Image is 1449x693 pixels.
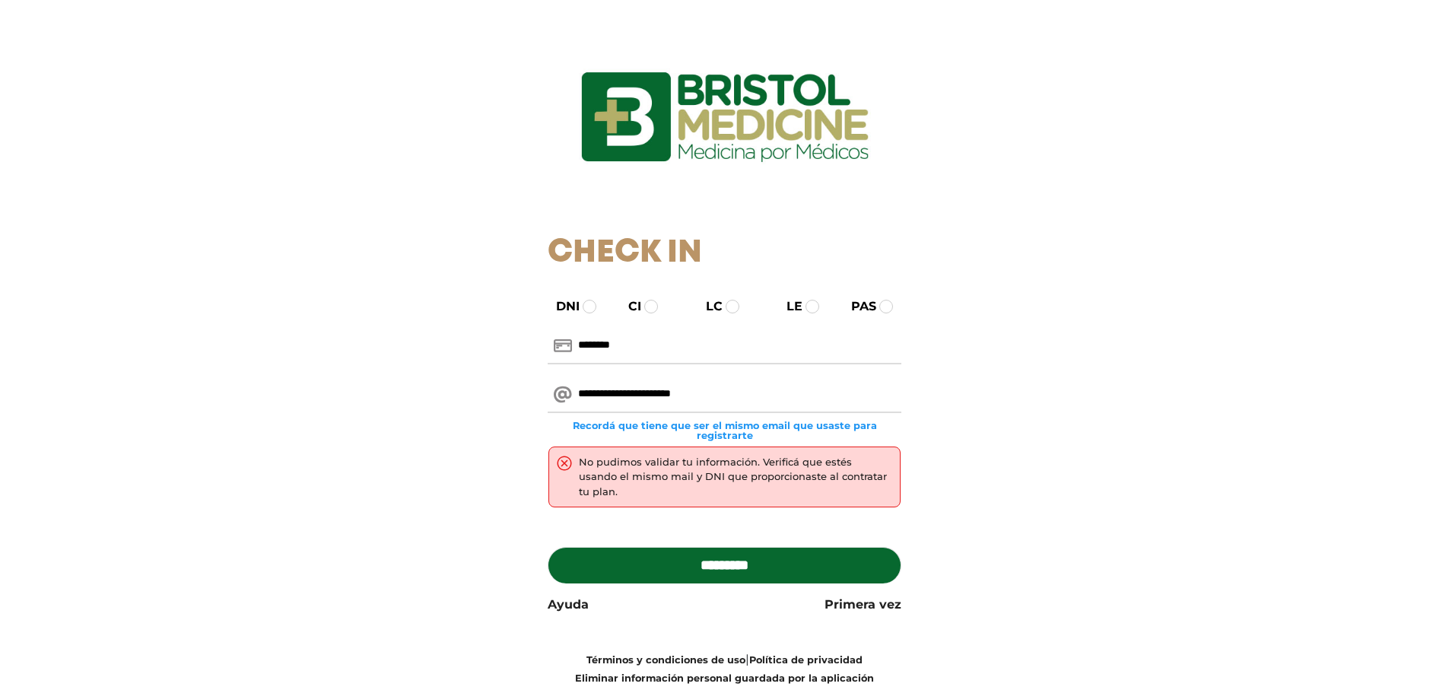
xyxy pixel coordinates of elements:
[542,297,580,316] label: DNI
[548,421,901,440] small: Recordá que tiene que ser el mismo email que usaste para registrarte
[615,297,641,316] label: CI
[692,297,723,316] label: LC
[773,297,802,316] label: LE
[837,297,876,316] label: PAS
[579,455,892,500] div: No pudimos validar tu información. Verificá que estés usando el mismo mail y DNI que proporcionas...
[548,596,589,614] a: Ayuda
[536,650,913,687] div: |
[520,18,930,216] img: logo_ingresarbristol.jpg
[749,654,863,666] a: Política de privacidad
[586,654,745,666] a: Términos y condiciones de uso
[825,596,901,614] a: Primera vez
[575,672,874,684] a: Eliminar información personal guardada por la aplicación
[548,234,901,272] h1: Check In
